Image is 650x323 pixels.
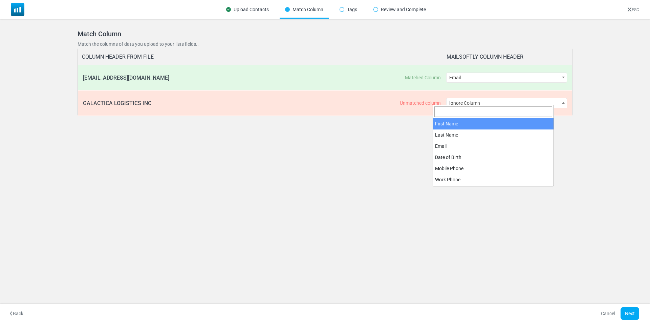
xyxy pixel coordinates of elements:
div: MAILSOFTLY COLUMN HEADER [447,48,568,65]
input: Search [434,106,552,117]
li: Email [433,141,554,152]
button: Next [621,307,639,320]
span: Email [446,73,567,83]
a: ESC [627,7,639,12]
div: COLUMN HEADER FROM FILE [82,48,447,65]
span: Ignore Column [447,98,567,108]
div: This column could not be matched during automatic matching. If you do not assign a column, this c... [400,100,441,106]
li: Work Phone [433,174,554,185]
p: Match the columns of data you upload to your lists fields.. [78,41,572,48]
h5: Match Column [78,30,572,38]
div: You have manually assigned this column to a column. You can use the selector on the right to chan... [405,75,441,80]
span: Ignore Column [446,98,567,108]
div: Tags [334,1,363,19]
div: [EMAIL_ADDRESS][DOMAIN_NAME] [83,65,446,90]
div: Upload Contacts [221,1,274,19]
img: mailsoftly_icon_blue_white.svg [11,3,24,16]
span: Email [447,73,567,82]
li: Last Name [433,129,554,141]
li: Company [433,185,554,197]
li: Date of Birth [433,152,554,163]
button: Back [5,307,28,320]
div: Review and Complete [368,1,431,19]
a: Cancel [597,307,620,320]
li: First Name [433,118,554,129]
div: GALACTICA LOGISTICS INC [83,90,446,116]
div: Match Column [280,1,329,19]
li: Mobile Phone [433,163,554,174]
